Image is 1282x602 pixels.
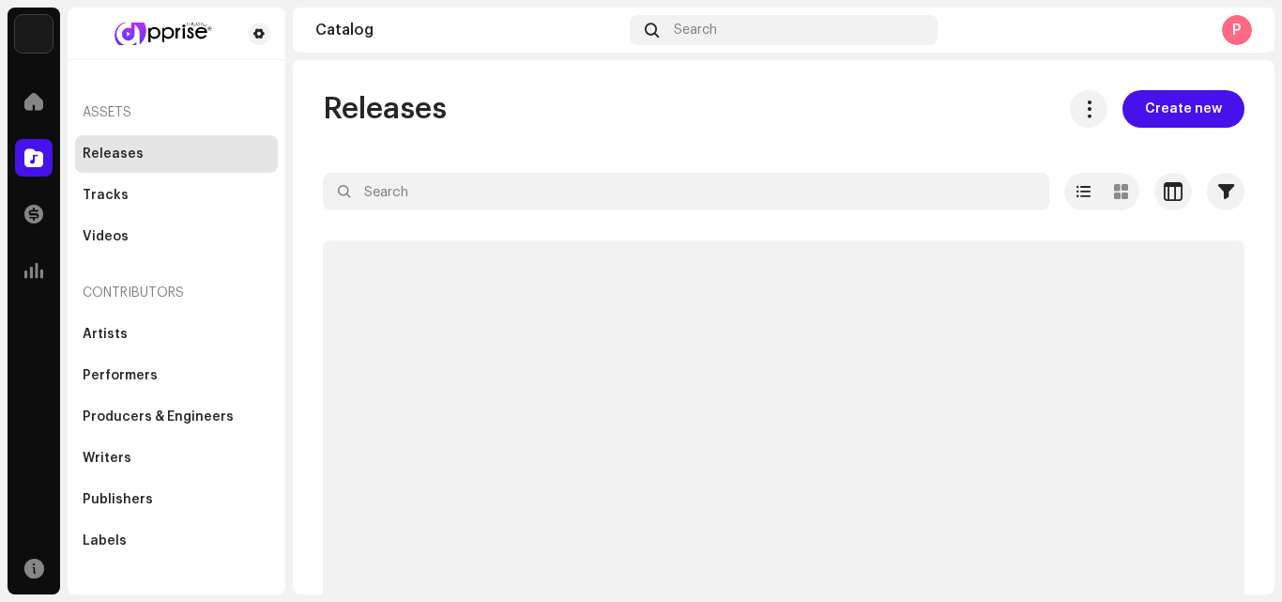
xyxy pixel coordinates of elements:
[83,409,234,424] div: Producers & Engineers
[75,440,278,477] re-m-nav-item: Writers
[75,270,278,316] re-a-nav-header: Contributors
[1222,15,1252,45] div: P
[83,533,127,548] div: Labels
[83,147,144,162] div: Releases
[75,90,278,135] re-a-nav-header: Assets
[75,218,278,255] re-m-nav-item: Videos
[75,316,278,353] re-m-nav-item: Artists
[75,481,278,518] re-m-nav-item: Publishers
[83,451,131,466] div: Writers
[15,15,53,53] img: 1c16f3de-5afb-4452-805d-3f3454e20b1b
[323,173,1049,210] input: Search
[83,188,129,203] div: Tracks
[75,522,278,560] re-m-nav-item: Labels
[75,357,278,394] re-m-nav-item: Performers
[83,327,128,342] div: Artists
[674,23,717,38] span: Search
[75,398,278,436] re-m-nav-item: Producers & Engineers
[75,177,278,214] re-m-nav-item: Tracks
[83,368,158,383] div: Performers
[315,23,622,38] div: Catalog
[75,135,278,173] re-m-nav-item: Releases
[83,23,240,45] img: 9735bdd7-cfd5-46c3-b821-837d9d3475c2
[83,229,129,244] div: Videos
[83,492,153,507] div: Publishers
[1122,90,1244,128] button: Create new
[323,90,447,128] span: Releases
[1145,90,1222,128] span: Create new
